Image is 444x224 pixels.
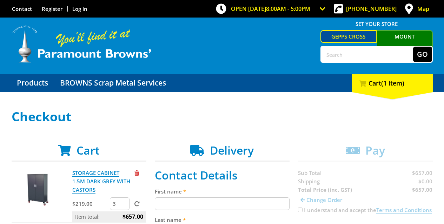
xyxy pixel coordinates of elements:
input: Please enter your first name. [155,197,290,210]
a: Gepps Cross [320,30,377,43]
label: Last name [155,216,290,224]
span: Delivery [210,143,254,158]
a: Mount [PERSON_NAME] [377,30,433,54]
span: Cart [77,143,100,158]
a: Go to the Products page [12,74,53,92]
span: (1 item) [381,79,404,87]
a: Go to the registration page [42,5,62,12]
a: Log in [72,5,87,12]
span: $657.00 [122,211,143,222]
span: OPEN [DATE] [231,5,310,13]
div: Cart [352,74,433,92]
span: Set your store [320,18,433,29]
h2: Contact Details [155,169,290,182]
span: 8:00am - 5:00pm [266,5,310,13]
a: Remove from cart [134,169,139,176]
a: STORAGE CABINET 1.5M DARK GREY WITH CASTORS [72,169,130,194]
p: $219.00 [72,199,108,208]
img: Paramount Browns' [12,25,152,63]
a: Go to the Contact page [12,5,32,12]
label: First name [155,187,290,196]
button: Go [413,47,432,62]
h1: Checkout [12,110,433,124]
img: STORAGE CABINET 1.5M DARK GREY WITH CASTORS [17,169,59,211]
input: Search [321,47,413,62]
a: Go to the BROWNS Scrap Metal Services page [55,74,171,92]
p: Item total: [72,211,146,222]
